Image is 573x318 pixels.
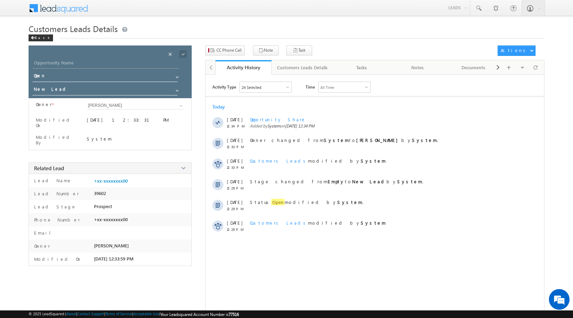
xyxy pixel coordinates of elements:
span: modified by [250,158,386,164]
label: Lead Stage [32,204,76,209]
span: Time [306,82,315,92]
button: CC Phone Call [205,45,245,55]
input: Status [32,71,178,82]
span: [DATE] [227,199,242,205]
a: Customers Leads Details [272,60,334,75]
a: +xx-xxxxxxxx00 [94,178,128,184]
label: Phone Number [32,217,80,223]
div: Today [212,103,235,110]
span: Added by on [250,123,515,129]
span: 39602 [94,191,106,196]
button: Note [253,45,279,55]
label: Modified On [36,117,78,128]
div: Back [29,34,53,41]
span: [DATE] [227,178,242,184]
span: 12:34 PM [227,124,247,128]
span: CC Phone Call [216,47,242,53]
strong: System [361,158,386,164]
span: [DATE] [227,116,242,122]
label: Email [32,230,56,236]
span: Customers Leads [250,220,308,226]
span: 12:29 PM [227,227,247,232]
a: Tasks [334,60,390,75]
strong: Empty [328,178,345,184]
a: Acceptable Use [133,311,159,316]
label: Modified By [36,134,78,145]
label: Modified On [32,256,82,262]
span: modified by [250,220,386,226]
div: Notes [395,63,440,72]
a: Activity History [215,60,272,75]
span: Your Leadsquared Account Number is [160,312,239,317]
div: Customers Leads Details [277,63,328,72]
span: 12:29 PM [227,186,247,190]
div: Tasks [339,63,384,72]
strong: [PERSON_NAME] [356,137,401,143]
span: +xx-xxxxxxxx00 [94,217,128,222]
label: Lead Number [32,191,79,196]
div: Actions [501,47,528,53]
span: © 2025 LeadSquared | | | | | [29,311,239,317]
button: Task [286,45,312,55]
span: [DATE] [227,220,242,226]
label: Lead Name [32,177,72,183]
span: Stage changed from to by . [250,178,423,184]
span: Activity Type [212,82,236,92]
a: Notes [390,60,446,75]
strong: System [412,137,437,143]
input: Opportunity Name Opportunity Name [33,59,179,69]
span: Customers Leads Details [29,23,118,34]
div: All Time [320,85,334,90]
strong: System [397,178,422,184]
a: Documents [446,60,502,75]
span: 77516 [229,312,239,317]
span: [DATE] 12:34 PM [285,123,315,129]
a: Show All Items [172,72,181,79]
div: Activity History [221,64,266,71]
label: Owner [36,102,52,107]
span: [DATE] [227,158,242,164]
span: Related Lead [34,165,64,172]
input: Type to Search [87,102,184,110]
span: System [267,123,280,129]
strong: System [324,137,349,143]
input: Stage [32,85,178,95]
strong: New Lead [352,178,386,184]
a: Show All Items [176,102,184,109]
span: Owner changed from to by . [250,137,438,143]
a: Show All Items [172,85,181,92]
span: 12:33 PM [227,145,247,149]
strong: System [337,199,362,205]
span: [DATE] 12:33:59 PM [94,256,134,261]
a: Terms of Service [105,311,132,316]
div: Owner Changed,Status Changed,Stage Changed,Source Changed,Notes & 19 more.. [240,82,291,92]
span: Open [271,199,285,205]
a: Contact Support [77,311,104,316]
strong: System [361,220,386,226]
div: [DATE] 12:33:31 PM [87,117,184,126]
span: 12:29 PM [227,207,247,211]
span: Status modified by . [250,199,363,205]
button: Actions [498,45,535,56]
span: [PERSON_NAME] [94,243,129,248]
span: 12:33 PM [227,165,247,170]
span: Prospect [94,204,112,209]
a: About [66,311,76,316]
label: Owner [32,243,50,249]
div: Documents [451,63,496,72]
div: 24 Selected [242,85,261,90]
span: [DATE] [227,137,242,143]
div: System [87,136,184,142]
span: Opportunity Share [250,116,306,122]
span: Customers Leads [250,158,308,164]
